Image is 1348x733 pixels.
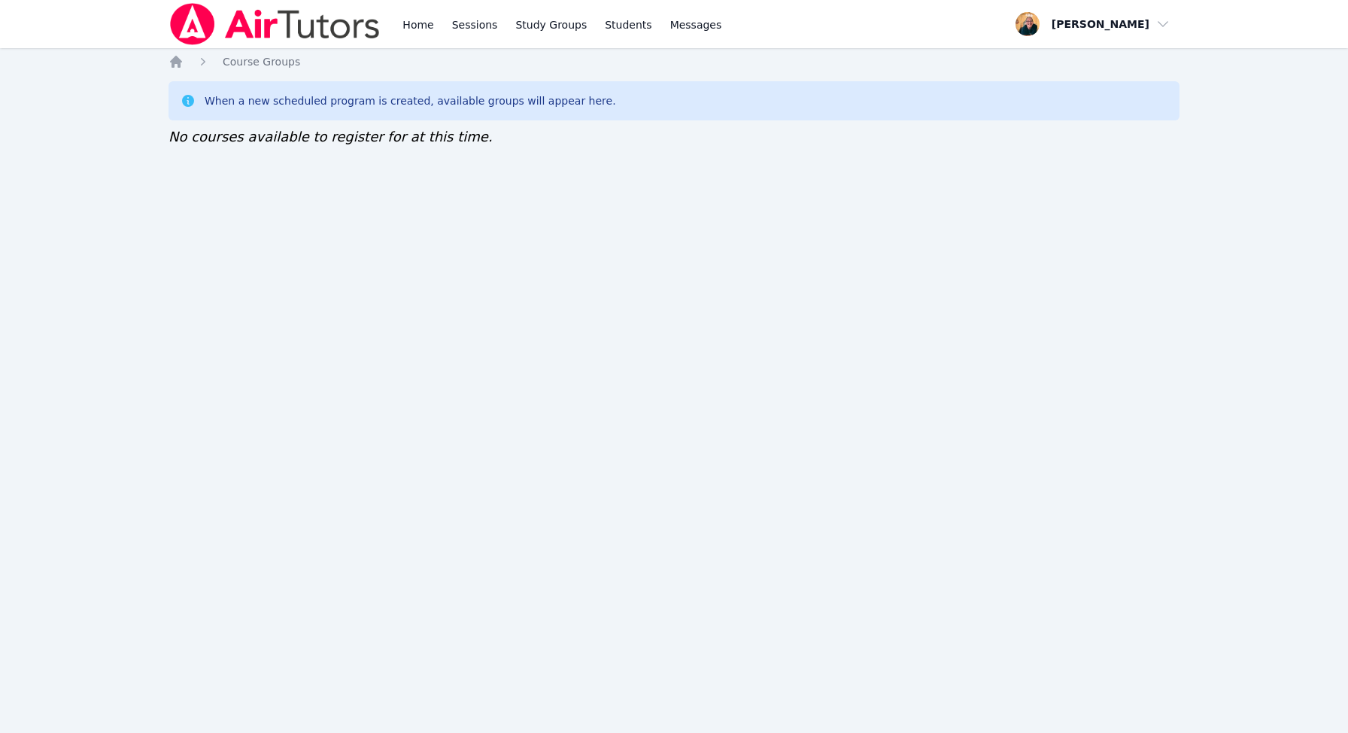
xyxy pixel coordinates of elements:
[223,54,300,69] a: Course Groups
[168,54,1179,69] nav: Breadcrumb
[223,56,300,68] span: Course Groups
[168,129,493,144] span: No courses available to register for at this time.
[168,3,381,45] img: Air Tutors
[205,93,616,108] div: When a new scheduled program is created, available groups will appear here.
[670,17,722,32] span: Messages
